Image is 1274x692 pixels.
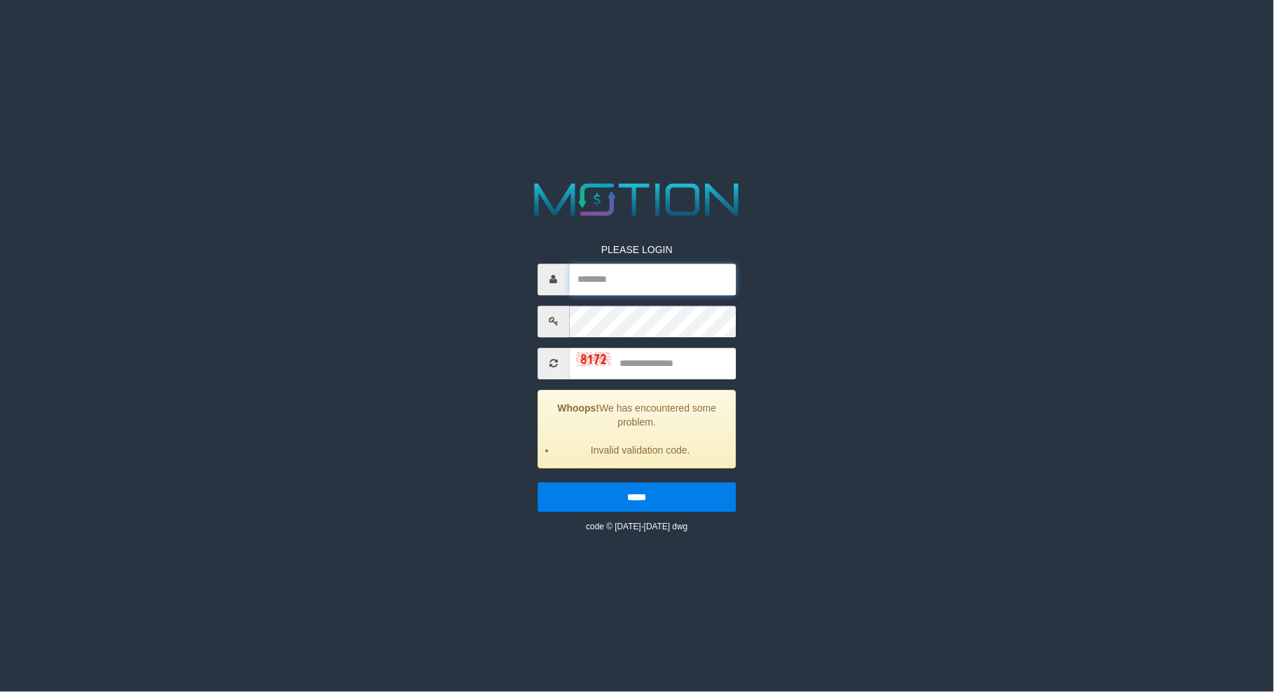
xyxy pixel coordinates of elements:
p: PLEASE LOGIN [537,243,736,257]
div: We has encountered some problem. [537,390,736,468]
small: code © [DATE]-[DATE] dwg [586,522,687,531]
img: captcha [576,352,611,366]
li: Invalid validation code. [556,443,725,457]
img: MOTION_logo.png [526,177,748,222]
strong: Whoops! [558,402,600,414]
